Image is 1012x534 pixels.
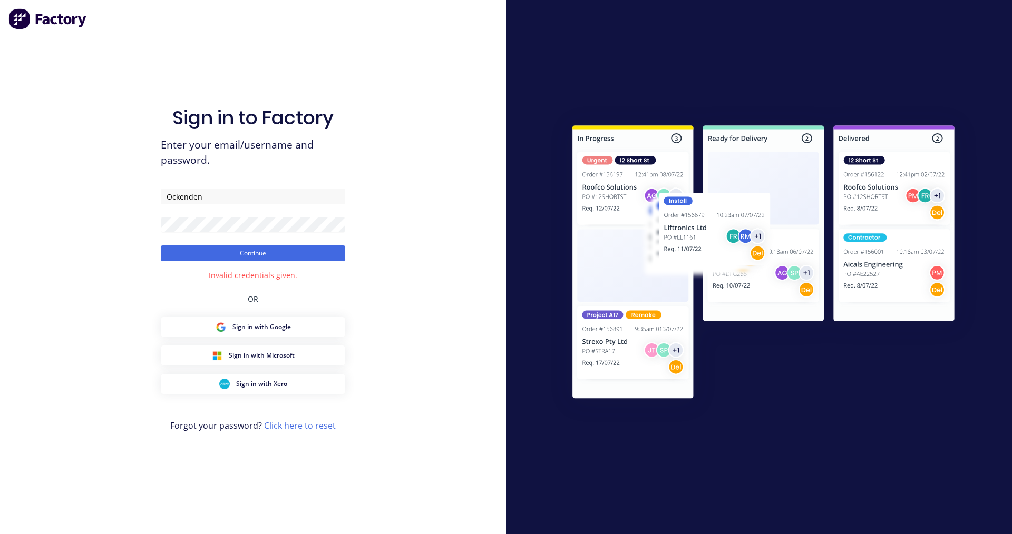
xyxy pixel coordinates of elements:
[216,322,226,332] img: Google Sign in
[212,350,222,361] img: Microsoft Sign in
[236,379,287,389] span: Sign in with Xero
[170,419,336,432] span: Forgot your password?
[232,322,291,332] span: Sign in with Google
[161,137,345,168] span: Enter your email/username and password.
[549,104,978,423] img: Sign in
[209,270,297,281] div: Invalid credentials given.
[161,245,345,261] button: Continue
[229,351,295,360] span: Sign in with Microsoft
[161,317,345,337] button: Google Sign inSign in with Google
[8,8,87,29] img: Factory
[264,420,336,431] a: Click here to reset
[161,189,345,204] input: Email/Username
[219,379,230,389] img: Xero Sign in
[248,281,258,317] div: OR
[161,374,345,394] button: Xero Sign inSign in with Xero
[161,345,345,365] button: Microsoft Sign inSign in with Microsoft
[172,106,334,129] h1: Sign in to Factory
